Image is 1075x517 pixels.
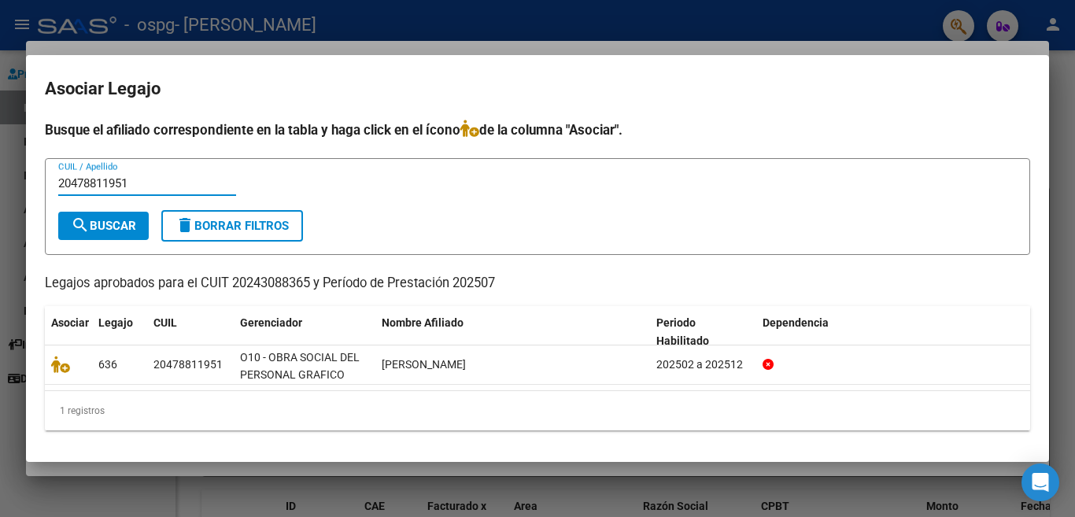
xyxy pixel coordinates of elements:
[92,306,147,358] datatable-header-cell: Legajo
[71,219,136,233] span: Buscar
[147,306,234,358] datatable-header-cell: CUIL
[1021,463,1059,501] div: Open Intercom Messenger
[45,74,1030,104] h2: Asociar Legajo
[45,120,1030,140] h4: Busque el afiliado correspondiente en la tabla y haga click en el ícono de la columna "Asociar".
[153,316,177,329] span: CUIL
[756,306,1031,358] datatable-header-cell: Dependencia
[656,316,709,347] span: Periodo Habilitado
[175,219,289,233] span: Borrar Filtros
[175,216,194,234] mat-icon: delete
[58,212,149,240] button: Buscar
[240,351,360,382] span: O10 - OBRA SOCIAL DEL PERSONAL GRAFICO
[98,316,133,329] span: Legajo
[234,306,375,358] datatable-header-cell: Gerenciador
[382,316,464,329] span: Nombre Afiliado
[98,358,117,371] span: 636
[71,216,90,234] mat-icon: search
[656,356,750,374] div: 202502 a 202512
[45,391,1030,430] div: 1 registros
[45,306,92,358] datatable-header-cell: Asociar
[51,316,89,329] span: Asociar
[650,306,756,358] datatable-header-cell: Periodo Habilitado
[153,356,223,374] div: 20478811951
[375,306,650,358] datatable-header-cell: Nombre Afiliado
[45,274,1030,294] p: Legajos aprobados para el CUIT 20243088365 y Período de Prestación 202507
[382,358,466,371] span: ROMERO CRISTIAN DAMIAN
[763,316,829,329] span: Dependencia
[161,210,303,242] button: Borrar Filtros
[240,316,302,329] span: Gerenciador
